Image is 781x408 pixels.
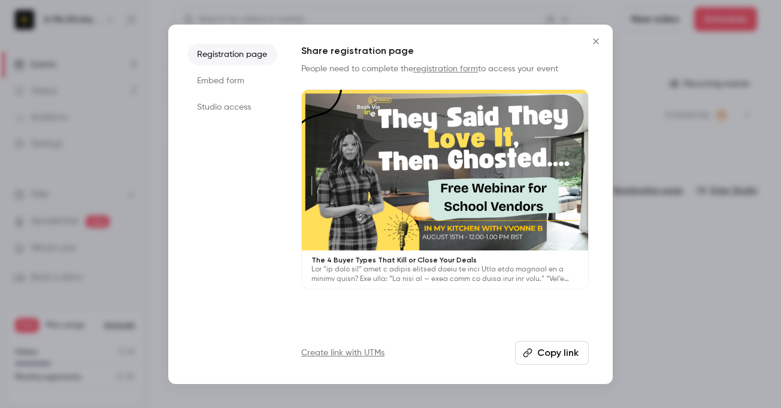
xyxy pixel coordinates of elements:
[301,89,589,290] a: The 4 Buyer Types That Kill or Close Your DealsLor “ip dolo si!” amet c adipis elitsed doeiu te i...
[301,347,385,359] a: Create link with UTMs
[311,265,579,284] p: Lor “ip dolo si!” amet c adipis elitsed doeiu te inci Utla etdo magnaal en a minimv quisn? Exe ul...
[584,29,608,53] button: Close
[187,44,277,65] li: Registration page
[187,70,277,92] li: Embed form
[413,65,478,73] a: registration form
[311,255,579,265] p: The 4 Buyer Types That Kill or Close Your Deals
[515,341,589,365] button: Copy link
[301,44,589,58] h1: Share registration page
[301,63,589,75] p: People need to complete the to access your event
[187,96,277,118] li: Studio access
